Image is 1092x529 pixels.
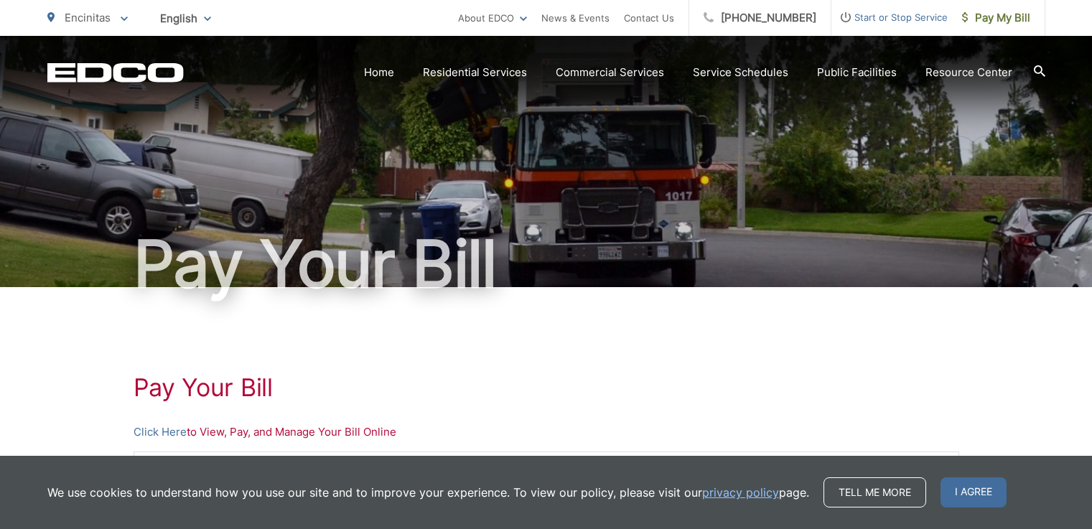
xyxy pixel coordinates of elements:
[823,477,926,507] a: Tell me more
[47,62,184,83] a: EDCD logo. Return to the homepage.
[47,228,1045,300] h1: Pay Your Bill
[556,64,664,81] a: Commercial Services
[134,373,959,402] h1: Pay Your Bill
[458,9,527,27] a: About EDCO
[941,477,1007,507] span: I agree
[702,484,779,501] a: privacy policy
[134,423,959,441] p: to View, Pay, and Manage Your Bill Online
[364,64,394,81] a: Home
[925,64,1012,81] a: Resource Center
[962,9,1030,27] span: Pay My Bill
[149,6,222,31] span: English
[134,423,187,441] a: Click Here
[541,9,610,27] a: News & Events
[47,484,809,501] p: We use cookies to understand how you use our site and to improve your experience. To view our pol...
[423,64,527,81] a: Residential Services
[624,9,674,27] a: Contact Us
[693,64,788,81] a: Service Schedules
[65,11,111,24] span: Encinitas
[817,64,897,81] a: Public Facilities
